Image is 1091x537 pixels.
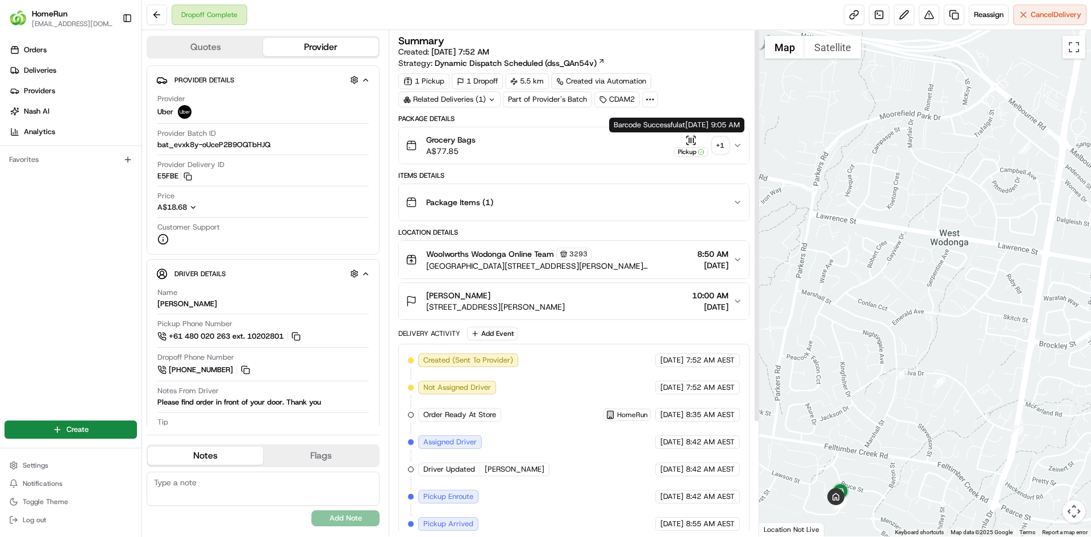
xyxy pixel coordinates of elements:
img: Google [762,522,799,536]
span: Toggle Theme [23,497,68,506]
button: Show satellite imagery [805,36,861,59]
span: [DATE] [660,519,684,529]
div: 💻 [96,166,105,175]
div: We're available if you need us! [39,120,144,129]
span: Log out [23,515,46,524]
button: +61 480 020 263 ext. 10202801 [157,330,302,343]
div: 1 Dropoff [452,73,503,89]
span: [DATE] [660,492,684,502]
span: A$77.85 [426,145,476,157]
div: + 1 [713,138,728,153]
button: HomeRunHomeRun[EMAIL_ADDRESS][DOMAIN_NAME] [5,5,118,32]
span: Created (Sent To Provider) [423,355,513,365]
a: [PHONE_NUMBER] [157,364,252,376]
div: [PERSON_NAME] [157,299,217,309]
div: 1 Pickup [398,73,449,89]
span: +61 480 020 263 ext. 10202801 [169,331,284,342]
span: Knowledge Base [23,165,87,176]
a: Nash AI [5,102,141,120]
span: Notes From Driver [157,386,219,396]
span: Dynamic Dispatch Scheduled (dss_QAn54v) [435,57,597,69]
span: HomeRun [32,8,68,19]
span: Dropoff Phone Number [157,352,234,363]
button: Show street map [765,36,805,59]
a: Created via Automation [551,73,651,89]
span: Provider Delivery ID [157,160,224,170]
button: Add Event [467,327,518,340]
span: Driver Details [174,269,226,278]
button: E5FBE [157,171,192,181]
span: 3293 [569,249,588,259]
div: Strategy: [398,57,605,69]
button: Flags [263,447,378,465]
span: bat_evxk8y-oUceP2B9OQTbHJQ [157,140,270,150]
span: [DATE] [697,260,728,271]
div: Location Not Live [759,522,825,536]
span: [DATE] [660,355,684,365]
button: Pickup [674,135,708,157]
span: Package Items ( 1 ) [426,197,493,208]
span: [PERSON_NAME] [485,464,544,474]
span: Provider Batch ID [157,128,216,139]
button: Quotes [148,38,263,56]
span: Reassign [974,10,1003,20]
a: Powered byPylon [80,192,138,201]
button: Create [5,421,137,439]
div: 10 [933,375,946,388]
span: Created: [398,46,489,57]
button: Woolworths Wodonga Online Team3293[GEOGRAPHIC_DATA][STREET_ADDRESS][PERSON_NAME][GEOGRAPHIC_DATA]... [399,241,748,278]
span: Create [66,424,89,435]
a: Providers [5,82,141,100]
span: Uber [157,107,173,117]
span: 8:35 AM AEST [686,410,735,420]
span: A$18.68 [157,202,187,212]
span: Pickup Arrived [423,519,473,529]
div: Please find order in front of your door. Thank you [157,397,321,407]
span: Name [157,288,177,298]
span: Map data ©2025 Google [951,529,1013,535]
span: Nash AI [24,106,49,116]
button: Keyboard shortcuts [895,528,944,536]
span: [PHONE_NUMBER] [169,365,233,375]
span: Price [157,191,174,201]
div: Barcode Successful [609,118,744,132]
button: Toggle fullscreen view [1063,36,1085,59]
span: Pickup Phone Number [157,319,232,329]
span: Pylon [113,193,138,201]
div: Delivery Activity [398,329,460,338]
span: Not Assigned Driver [423,382,491,393]
button: Reassign [969,5,1009,25]
button: Provider Details [156,70,370,89]
button: Package Items (1) [399,184,748,220]
span: Provider [157,94,185,104]
span: [DATE] [660,464,684,474]
span: Notifications [23,479,63,488]
span: Orders [24,45,47,55]
a: 💻API Documentation [91,160,187,181]
button: Notifications [5,476,137,492]
span: Woolworths Wodonga Online Team [426,248,554,260]
img: 1736555255976-a54dd68f-1ca7-489b-9aae-adbdc363a1c4 [11,109,32,129]
span: Cancel Delivery [1031,10,1081,20]
span: Providers [24,86,55,96]
button: Start new chat [193,112,207,126]
button: Toggle Theme [5,494,137,510]
input: Clear [30,73,188,85]
a: Terms (opens in new tab) [1019,529,1035,535]
span: Order Ready At Store [423,410,496,420]
button: A$18.68 [157,202,257,213]
button: Grocery BagsA$77.85Pickup+1 [399,127,748,164]
button: Notes [148,447,263,465]
span: Analytics [24,127,55,137]
a: Analytics [5,123,141,141]
span: [DATE] 7:52 AM [431,47,489,57]
span: Driver Updated [423,464,475,474]
div: 5.5 km [505,73,549,89]
span: [DATE] [660,410,684,420]
button: [EMAIL_ADDRESS][DOMAIN_NAME] [32,19,113,28]
div: 1 [1018,141,1031,154]
div: Package Details [398,114,749,123]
